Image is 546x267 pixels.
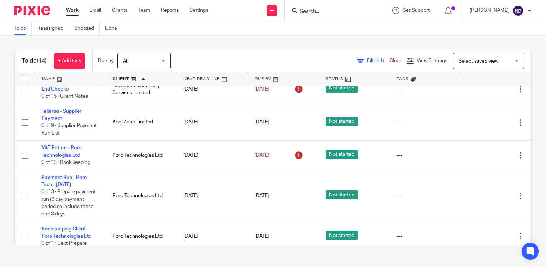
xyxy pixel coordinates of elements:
a: To do [14,21,32,35]
a: Payment Run - Poro Tech - [DATE] [41,175,87,187]
img: svg%3E [512,5,524,16]
span: [DATE] [254,234,269,239]
span: [DATE] [254,153,269,158]
div: --- [397,86,453,93]
td: Kool Zone Limited [105,104,177,141]
span: Not started [326,117,358,126]
td: Poro Technologies Ltd [105,170,177,222]
span: (14) [37,58,47,64]
a: Team [138,7,150,14]
span: Not started [326,150,358,159]
div: --- [397,152,453,159]
a: Reports [161,7,179,14]
span: View Settings [417,58,447,63]
input: Search [299,9,363,15]
a: Snoozed [74,21,100,35]
span: [DATE] [254,193,269,198]
td: [DATE] [176,74,247,104]
span: Not started [326,84,358,93]
span: Not started [326,190,358,199]
span: [DATE] [254,87,269,92]
div: --- [397,192,453,199]
a: Reassigned [37,21,69,35]
span: All [123,59,128,64]
a: Work [66,7,79,14]
span: Get Support [402,8,430,13]
span: 0 of 15 · Client Notes [41,94,88,99]
a: Bookkeeping Client - Poro Technologies Ltd [41,227,91,239]
p: Due by [98,57,114,64]
a: VAT Return - Poro Technologies Ltd [41,145,81,157]
span: [DATE] [254,120,269,125]
td: [DATE] [176,222,247,251]
span: 0 of 3 · Prepare payment run (3 day payment period so include those due 3 days... [41,190,96,217]
a: Email [89,7,101,14]
span: 0 of 9 · Supplier Payment Run List [41,123,97,136]
span: Tags [397,77,409,81]
a: Settings [189,7,208,14]
a: Bookkeeping - Month End Checks [41,79,90,92]
span: Not started [326,231,358,240]
a: Clear [389,58,401,63]
td: [DATE] [176,141,247,170]
span: Filter [367,58,389,63]
p: [PERSON_NAME] [470,7,509,14]
td: Poro Technologies Ltd [105,222,177,251]
td: [DATE] [176,170,247,222]
a: Telleroo - Supplier Payment [41,109,81,121]
td: [DATE] [176,104,247,141]
a: Done [105,21,123,35]
span: Select saved view [458,59,498,64]
div: --- [397,233,453,240]
span: 0 of 13 · Book keeping [41,160,90,165]
span: (1) [378,58,384,63]
h1: To do [22,57,47,65]
a: + Add task [54,53,85,69]
td: Poro Technologies Ltd [105,141,177,170]
div: --- [397,118,453,126]
a: Clients [112,7,128,14]
span: 0 of 1 · Dext Prepare [41,241,87,246]
td: Advanced Machinery Services Limited [105,74,177,104]
img: Pixie [14,6,50,15]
